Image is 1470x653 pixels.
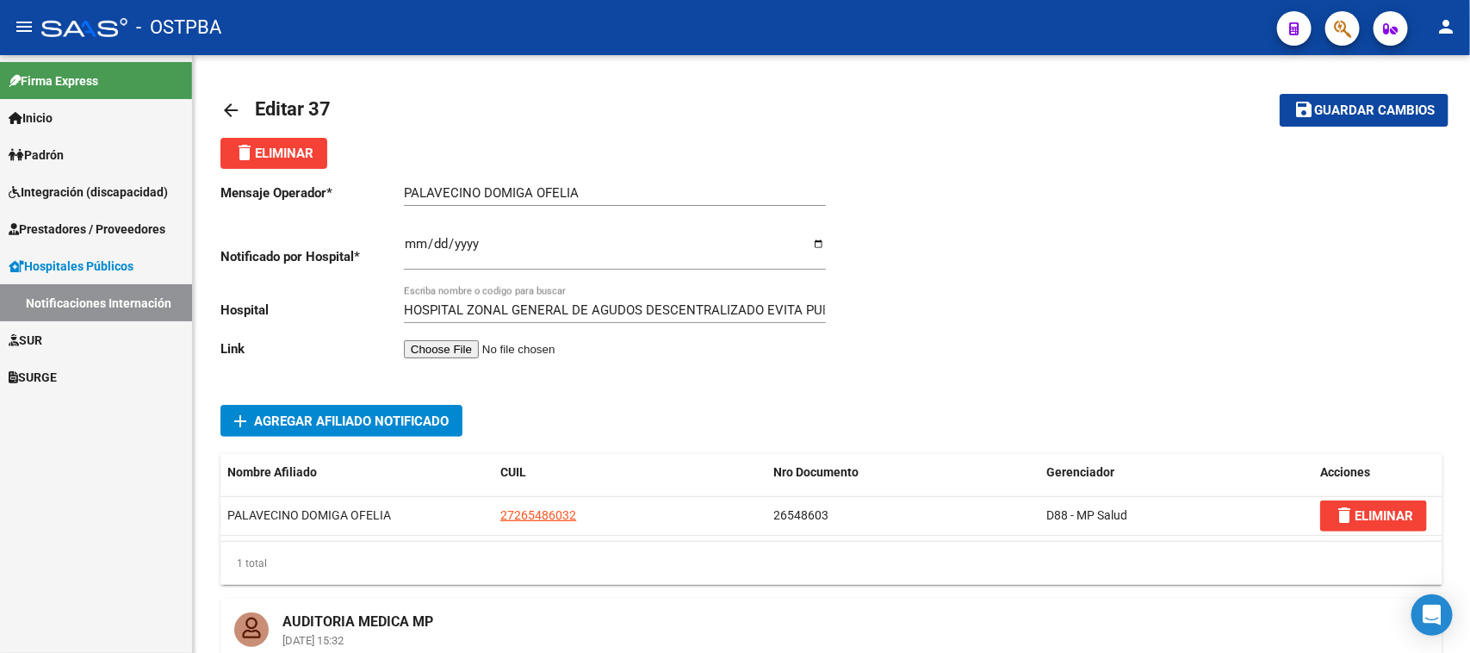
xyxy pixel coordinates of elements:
datatable-header-cell: Gerenciador [1040,454,1313,491]
span: Hospitales Públicos [9,257,133,276]
span: 26548603 [774,508,829,522]
span: Padrón [9,146,64,165]
span: Prestadores / Proveedores [9,220,165,239]
span: Inicio [9,109,53,127]
span: Agregar Afiliado Notificado [254,414,449,429]
span: 27265486032 [500,508,576,522]
p: Hospital [220,301,404,320]
span: Eliminar [234,146,313,161]
span: SURGE [9,368,57,387]
button: ELIMINAR [1320,501,1427,532]
span: Nro Documento [774,465,859,479]
mat-icon: menu [14,16,34,37]
span: Acciones [1320,465,1370,479]
mat-card-title: AUDITORIA MEDICA MP [269,599,447,631]
span: CUIL [500,465,526,479]
span: Guardar cambios [1314,103,1435,119]
p: Mensaje Operador [220,183,404,202]
div: 1 total [220,542,1442,585]
datatable-header-cell: Acciones [1313,454,1442,491]
p: Notificado por Hospital [220,247,404,266]
span: Editar 37 [255,98,331,120]
button: Agregar Afiliado Notificado [220,405,462,437]
mat-icon: delete [234,142,255,163]
mat-icon: save [1293,99,1314,120]
span: Gerenciador [1047,465,1115,479]
span: ELIMINAR [1334,508,1413,524]
datatable-header-cell: CUIL [493,454,766,491]
mat-icon: arrow_back [220,100,241,121]
span: Integración (discapacidad) [9,183,168,202]
mat-icon: add [230,411,251,432]
span: D88 - MP Salud [1047,508,1128,522]
mat-icon: person [1436,16,1456,37]
span: PALAVECINO DOMIGA OFELIA [227,508,391,522]
span: Nombre Afiliado [227,465,317,479]
p: Link [220,339,404,358]
mat-card-subtitle: [DATE] 15:32 [269,635,447,646]
span: Firma Express [9,72,98,90]
datatable-header-cell: Nro Documento [767,454,1040,491]
button: Eliminar [220,138,327,169]
mat-icon: delete [1334,505,1355,526]
span: SUR [9,331,42,350]
span: - OSTPBA [136,9,221,47]
datatable-header-cell: Nombre Afiliado [220,454,493,491]
button: Guardar cambios [1280,94,1448,126]
div: Open Intercom Messenger [1411,594,1453,636]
